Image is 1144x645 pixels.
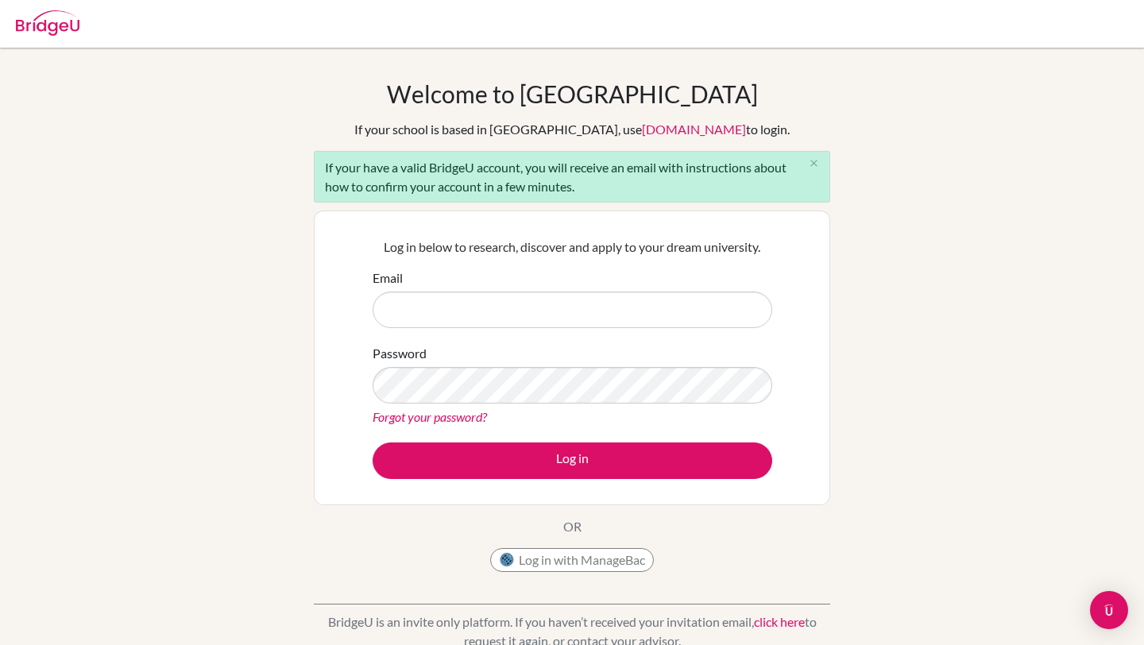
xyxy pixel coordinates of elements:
button: Log in [373,442,772,479]
button: Close [798,152,829,176]
a: Forgot your password? [373,409,487,424]
p: OR [563,517,582,536]
p: Log in below to research, discover and apply to your dream university. [373,238,772,257]
div: If your have a valid BridgeU account, you will receive an email with instructions about how to co... [314,151,830,203]
button: Log in with ManageBac [490,548,654,572]
h1: Welcome to [GEOGRAPHIC_DATA] [387,79,758,108]
div: Open Intercom Messenger [1090,591,1128,629]
div: If your school is based in [GEOGRAPHIC_DATA], use to login. [354,120,790,139]
i: close [808,157,820,169]
a: [DOMAIN_NAME] [642,122,746,137]
img: Bridge-U [16,10,79,36]
label: Password [373,344,427,363]
a: click here [754,614,805,629]
label: Email [373,268,403,288]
